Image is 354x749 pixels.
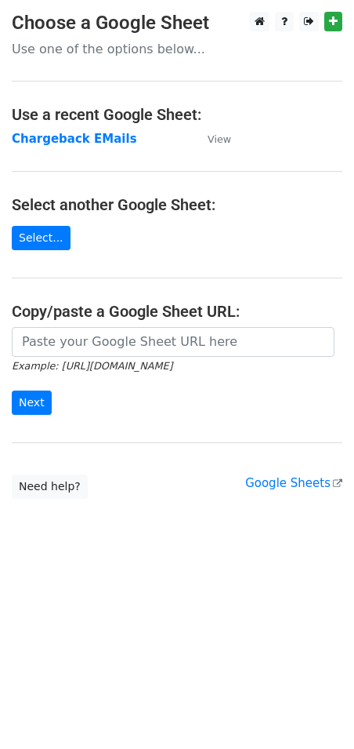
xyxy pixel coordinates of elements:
a: Select... [12,226,70,250]
h3: Choose a Google Sheet [12,12,342,35]
h4: Select another Google Sheet: [12,195,342,214]
a: Google Sheets [245,476,342,490]
input: Paste your Google Sheet URL here [12,327,334,357]
a: Chargeback EMails [12,132,137,146]
small: Example: [URL][DOMAIN_NAME] [12,360,172,372]
p: Use one of the options below... [12,41,342,57]
a: Need help? [12,474,88,499]
input: Next [12,391,52,415]
h4: Copy/paste a Google Sheet URL: [12,302,342,321]
small: View [208,133,231,145]
h4: Use a recent Google Sheet: [12,105,342,124]
a: View [192,132,231,146]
